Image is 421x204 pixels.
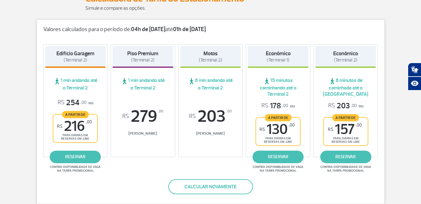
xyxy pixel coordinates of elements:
p: Simule e compare as opções. [85,4,336,12]
sup: R$ [57,124,62,129]
span: (Terminal 2) [334,57,357,63]
button: Abrir tradutor de língua de sinais. [408,63,421,77]
sup: R$ [328,127,333,132]
span: 6 min andando até o Terminal 2 [180,77,241,91]
span: Confira disponibilidade de vaga na tarifa promocional [252,165,304,173]
span: 130 [260,122,295,137]
strong: Econômico [333,50,358,57]
span: 15 minutos caminhando até o Terminal 2 [248,77,308,97]
sup: R$ [122,113,129,120]
span: [PERSON_NAME] [113,131,173,136]
span: (Terminal 2) [64,57,87,63]
span: (Terminal 1) [267,57,289,63]
span: 203 [328,101,357,111]
span: 279 [113,108,173,125]
span: A partir de [265,114,292,121]
span: 178 [261,101,288,111]
a: reservar [50,151,101,163]
button: Calcular novamente [168,179,253,194]
strong: 01h de [DATE] [173,26,206,33]
sup: ,00 [289,122,295,128]
span: Confira disponibilidade de vaga na tarifa promocional [319,165,372,173]
p: ou [261,101,295,111]
span: 6 minutos de caminhada até o [GEOGRAPHIC_DATA] [315,77,376,97]
p: ou [328,101,363,111]
sup: R$ [189,113,196,120]
span: 254 [58,98,87,108]
span: para diárias em reservas on-line [261,137,295,144]
sup: ,00 [86,119,92,125]
sup: ,00 [158,108,163,115]
a: reservar [253,151,304,163]
strong: 04h de [DATE] [131,26,165,33]
span: Confira disponibilidade de vaga na tarifa promocional [49,165,102,173]
span: 1 min andando até o Terminal 2 [113,77,173,91]
span: A partir de [332,114,359,121]
span: 216 [57,119,92,133]
span: A partir de [62,111,89,118]
span: 157 [328,122,362,137]
strong: Motos [203,50,218,57]
span: 203 [180,108,241,125]
strong: Econômico [266,50,291,57]
a: reservar [320,151,371,163]
span: [PERSON_NAME] [180,131,241,136]
span: 1 min andando até o Terminal 2 [45,77,106,91]
span: para diárias em reservas on-line [59,133,92,141]
span: para diárias em reservas on-line [329,137,362,144]
sup: ,00 [356,122,362,128]
div: Plugin de acessibilidade da Hand Talk. [408,63,421,90]
strong: Piso Premium [127,50,158,57]
span: (Terminal 2) [131,57,155,63]
button: Abrir recursos assistivos. [408,77,421,90]
span: (Terminal 2) [199,57,222,63]
p: Valores calculados para o período de: até [43,26,378,33]
p: ou [58,98,93,108]
strong: Edifício Garagem [56,50,94,57]
sup: R$ [260,127,265,132]
sup: ,00 [227,108,232,115]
